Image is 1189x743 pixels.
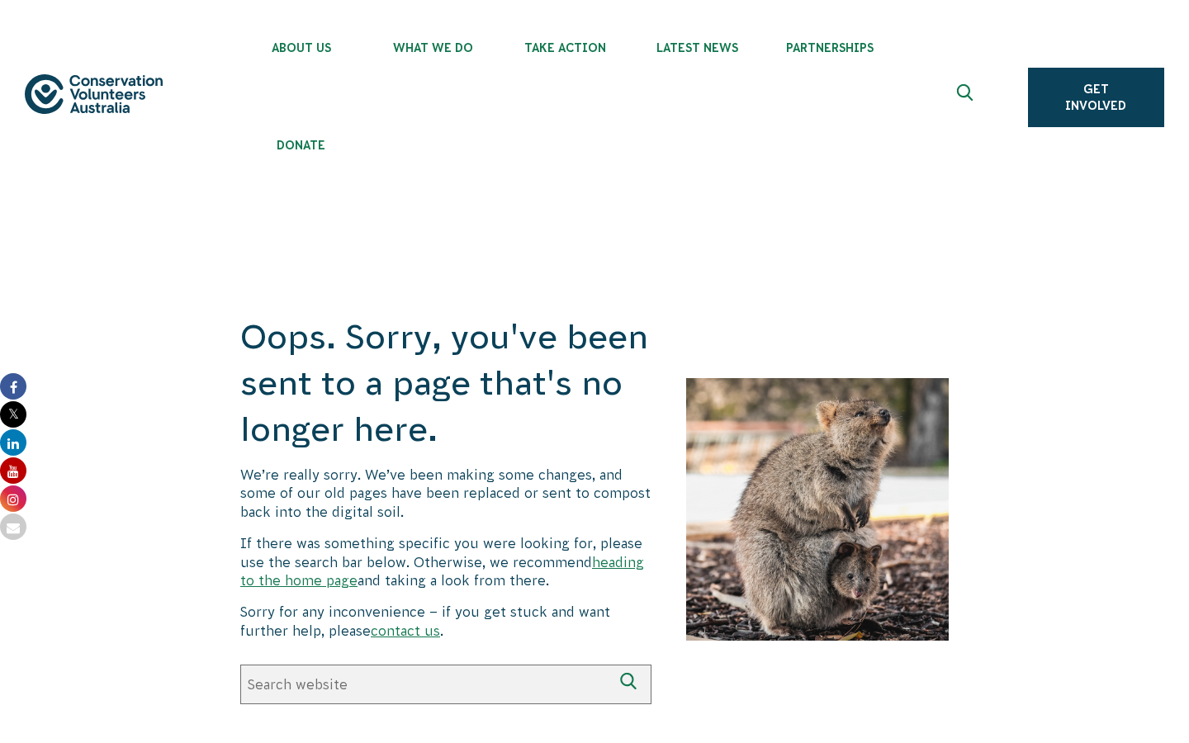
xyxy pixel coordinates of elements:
img: logo.svg [25,74,163,115]
p: We’re really sorry. We’ve been making some changes, and some of our old pages have been replaced ... [240,466,651,521]
span: Take Action [500,41,632,54]
p: If there was something specific you were looking for, please use the search bar below. Otherwise,... [240,534,651,589]
span: Partnerships [764,41,896,54]
a: Get Involved [1028,68,1164,127]
a: heading to the home page [240,555,644,588]
span: Donate [235,139,367,152]
span: About Us [235,41,367,54]
span: What We Do [367,41,500,54]
p: Sorry for any inconvenience – if you get stuck and want further help, please . [240,603,651,640]
a: contact us [371,623,440,638]
button: Expand search box Close search box [947,78,987,117]
input: Search website [240,665,612,704]
span: Latest News [632,41,764,54]
span: Expand search box [956,84,977,111]
h1: Oops. Sorry, you've been sent to a page that's no longer here. [240,314,651,452]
